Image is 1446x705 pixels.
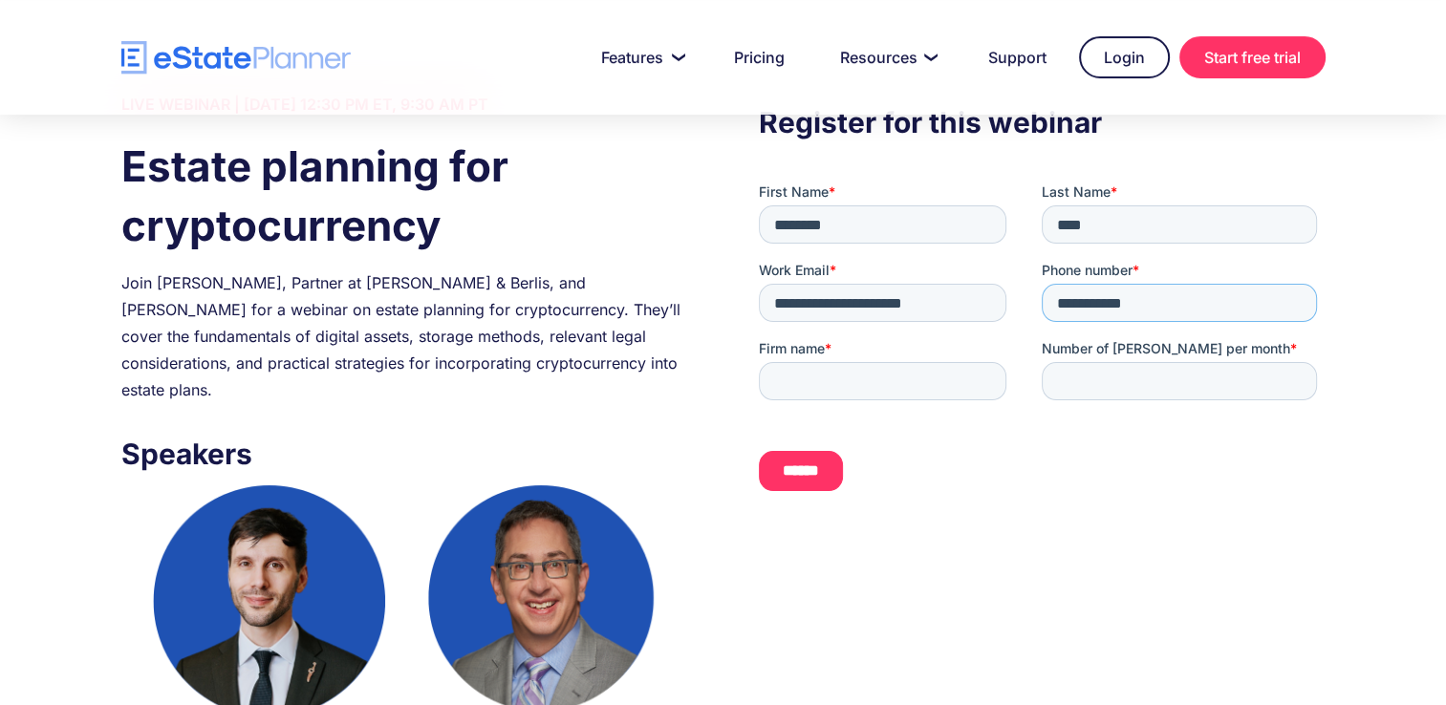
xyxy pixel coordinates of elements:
h1: Estate planning for cryptocurrency [121,137,687,255]
iframe: Form 0 [759,182,1325,507]
a: Start free trial [1179,36,1326,78]
a: Resources [817,38,956,76]
a: Features [578,38,701,76]
a: home [121,41,351,75]
a: Support [965,38,1069,76]
a: Pricing [711,38,808,76]
h3: Register for this webinar [759,100,1325,144]
div: Join [PERSON_NAME], Partner at [PERSON_NAME] & Berlis, and [PERSON_NAME] for a webinar on estate ... [121,269,687,403]
a: Login [1079,36,1170,78]
h3: Speakers [121,432,687,476]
